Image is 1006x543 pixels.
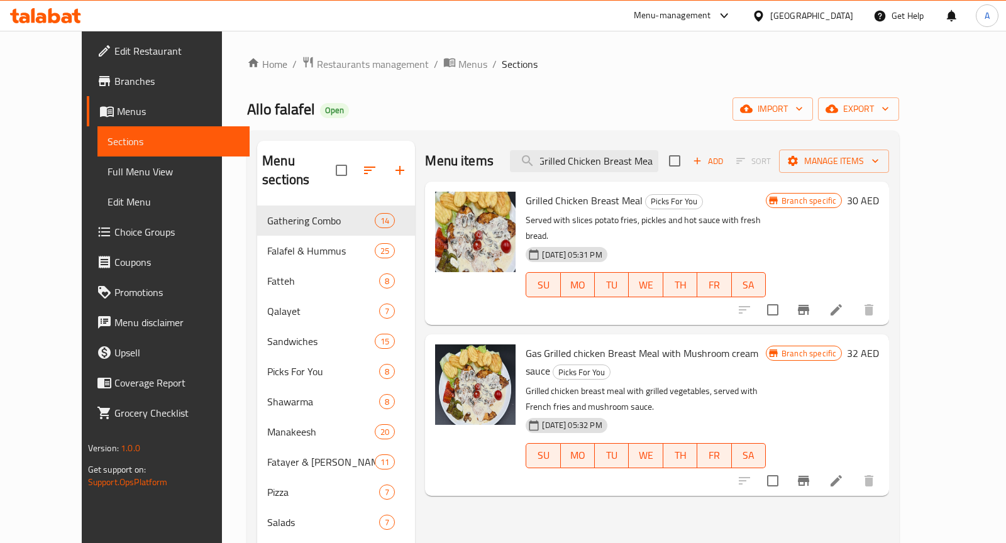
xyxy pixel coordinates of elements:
[854,466,884,496] button: delete
[87,368,250,398] a: Coverage Report
[645,194,703,209] div: Picks For You
[267,213,375,228] span: Gathering Combo
[634,446,658,464] span: WE
[595,272,629,297] button: TU
[87,217,250,247] a: Choice Groups
[375,426,394,438] span: 20
[114,43,240,58] span: Edit Restaurant
[88,474,168,490] a: Support.OpsPlatform
[526,212,766,244] p: Served with slices potato fries, pickles and hot sauce with fresh bread.
[702,446,726,464] span: FR
[379,304,395,319] div: items
[380,366,394,378] span: 8
[380,396,394,408] span: 8
[257,507,415,537] div: Salads7
[380,486,394,498] span: 7
[257,266,415,296] div: Fatteh8
[87,277,250,307] a: Promotions
[247,95,315,123] span: Allo falafel
[566,446,590,464] span: MO
[668,446,692,464] span: TH
[87,337,250,368] a: Upsell
[379,515,395,530] div: items
[97,156,250,187] a: Full Menu View
[257,447,415,477] div: Fatayer & [PERSON_NAME]11
[257,326,415,356] div: Sandwiches15
[779,150,889,173] button: Manage items
[108,194,240,209] span: Edit Menu
[114,345,240,360] span: Upsell
[634,276,658,294] span: WE
[267,515,379,530] span: Salads
[97,187,250,217] a: Edit Menu
[561,443,595,468] button: MO
[292,57,297,72] li: /
[728,151,779,171] span: Select section first
[629,443,663,468] button: WE
[434,57,438,72] li: /
[121,440,140,456] span: 1.0.0
[688,151,728,171] button: Add
[257,236,415,266] div: Falafel & Hummus25
[375,215,394,227] span: 14
[732,97,813,121] button: import
[87,96,250,126] a: Menus
[114,285,240,300] span: Promotions
[114,375,240,390] span: Coverage Report
[267,424,375,439] span: Manakeesh
[267,454,375,469] div: Fatayer & Safiha
[829,473,844,488] a: Edit menu item
[526,191,643,210] span: Grilled Chicken Breast Meal
[257,477,415,507] div: Pizza7
[818,97,899,121] button: export
[668,276,692,294] span: TH
[87,307,250,337] a: Menu disclaimer
[697,443,731,468] button: FR
[737,276,761,294] span: SA
[267,394,379,409] span: Shawarma
[385,155,415,185] button: Add section
[702,276,726,294] span: FR
[526,344,758,380] span: Gas Grilled chicken Breast Meal with Mushroom cream sauce
[375,454,395,469] div: items
[502,57,538,72] span: Sections
[663,272,697,297] button: TH
[691,154,725,168] span: Add
[379,394,395,409] div: items
[320,105,349,116] span: Open
[267,485,379,500] span: Pizza
[117,104,240,119] span: Menus
[629,272,663,297] button: WE
[267,273,379,288] span: Fatteh
[247,57,287,72] a: Home
[492,57,497,72] li: /
[526,443,560,468] button: SU
[375,336,394,348] span: 15
[732,272,766,297] button: SA
[257,417,415,447] div: Manakeesh20
[789,153,879,169] span: Manage items
[355,155,385,185] span: Sort sections
[87,398,250,428] a: Grocery Checklist
[267,304,379,319] span: Qalayet
[375,424,395,439] div: items
[646,194,702,209] span: Picks For You
[770,9,853,23] div: [GEOGRAPHIC_DATA]
[379,273,395,288] div: items
[537,249,607,261] span: [DATE] 05:31 PM
[375,456,394,468] span: 11
[828,101,889,117] span: export
[114,255,240,270] span: Coupons
[267,364,379,379] span: Picks For You
[375,245,394,257] span: 25
[302,56,429,72] a: Restaurants management
[663,443,697,468] button: TH
[526,383,766,415] p: Grilled chicken breast meal with grilled vegetables, served with French fries and mushroom sauce.
[257,206,415,236] div: Gathering Combo14
[379,364,395,379] div: items
[267,243,375,258] div: Falafel & Hummus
